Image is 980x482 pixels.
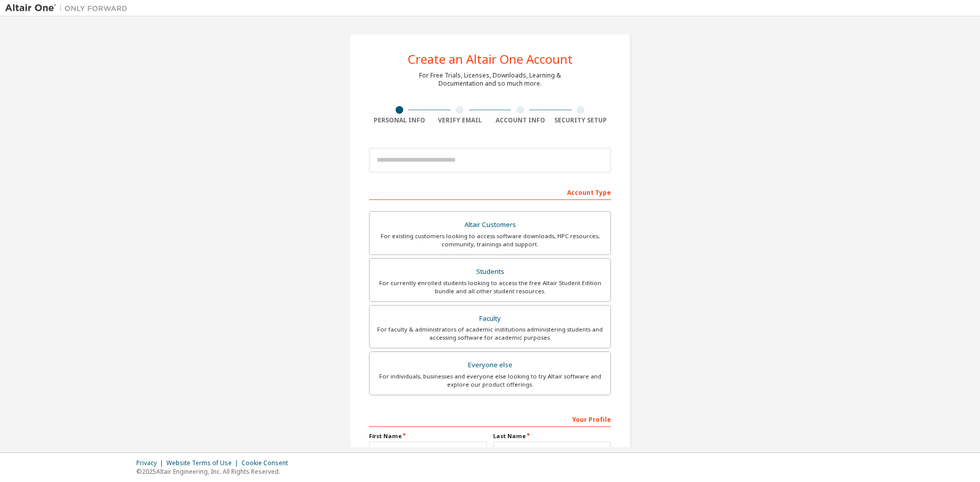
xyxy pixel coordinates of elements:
div: Your Profile [369,411,611,427]
div: Privacy [136,459,166,467]
div: Security Setup [551,116,611,124]
div: Verify Email [430,116,491,124]
div: For existing customers looking to access software downloads, HPC resources, community, trainings ... [376,232,604,248]
div: For Free Trials, Licenses, Downloads, Learning & Documentation and so much more. [419,71,561,88]
div: Everyone else [376,358,604,372]
div: Altair Customers [376,218,604,232]
div: Students [376,265,604,279]
label: First Name [369,432,487,440]
label: Last Name [493,432,611,440]
div: For individuals, businesses and everyone else looking to try Altair software and explore our prod... [376,372,604,389]
div: Personal Info [369,116,430,124]
img: Altair One [5,3,133,13]
div: Website Terms of Use [166,459,241,467]
div: For faculty & administrators of academic institutions administering students and accessing softwa... [376,325,604,342]
div: For currently enrolled students looking to access the free Altair Student Edition bundle and all ... [376,279,604,295]
div: Create an Altair One Account [408,53,573,65]
div: Cookie Consent [241,459,294,467]
div: Faculty [376,312,604,326]
div: Account Type [369,184,611,200]
p: © 2025 Altair Engineering, Inc. All Rights Reserved. [136,467,294,476]
div: Account Info [490,116,551,124]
